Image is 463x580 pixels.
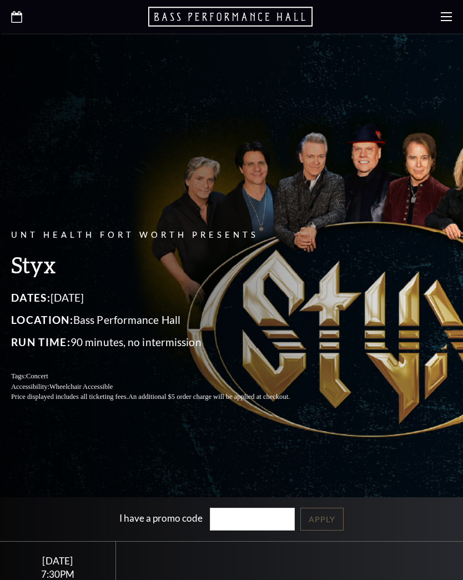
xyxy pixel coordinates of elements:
p: Bass Performance Hall [11,311,316,329]
span: Wheelchair Accessible [49,383,113,391]
p: [DATE] [11,289,316,307]
p: Accessibility: [11,382,316,392]
span: Dates: [11,291,51,304]
p: UNT Health Fort Worth Presents [11,228,316,242]
span: An additional $5 order charge will be applied at checkout. [128,393,290,401]
div: [DATE] [13,555,102,567]
label: I have a promo code [119,512,203,524]
h3: Styx [11,251,316,279]
p: Price displayed includes all ticketing fees. [11,392,316,402]
p: 90 minutes, no intermission [11,333,316,351]
p: Tags: [11,371,316,382]
span: Concert [26,372,48,380]
span: Run Time: [11,336,71,348]
span: Location: [11,313,73,326]
div: 7:30PM [13,569,102,579]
